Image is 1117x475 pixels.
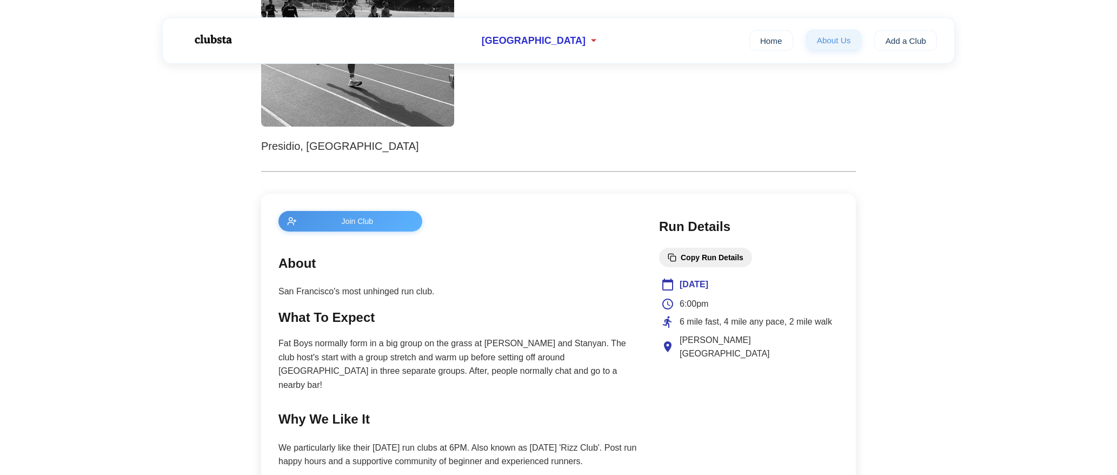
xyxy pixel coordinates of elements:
p: Fat Boys normally form in a big group on the grass at [PERSON_NAME] and Stanyan. The club host's ... [278,337,637,392]
h2: What To Expect [278,307,637,328]
h2: Run Details [659,216,839,237]
p: We particularly like their [DATE] run clubs at 6PM. Also known as [DATE] 'Rizz Club'. Post run ha... [278,441,637,469]
p: San Francisco's most unhinged run club. [278,285,637,299]
span: [PERSON_NAME][GEOGRAPHIC_DATA] [680,333,836,361]
span: Join Club [301,217,414,226]
h2: Why We Like It [278,409,637,430]
p: Presidio, [GEOGRAPHIC_DATA] [261,137,856,155]
a: Home [749,30,793,51]
span: [GEOGRAPHIC_DATA] [482,35,586,47]
img: Logo [180,26,245,53]
iframe: Club Location Map [661,372,836,453]
a: Join Club [278,211,637,232]
a: About Us [806,30,862,50]
h2: About [278,253,637,274]
button: Copy Run Details [659,248,752,267]
a: Add a Club [874,30,937,51]
button: Join Club [278,211,422,232]
span: [DATE] [680,278,708,292]
span: 6 mile fast, 4 mile any pace, 2 mile walk [680,315,832,329]
span: 6:00pm [680,297,708,311]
